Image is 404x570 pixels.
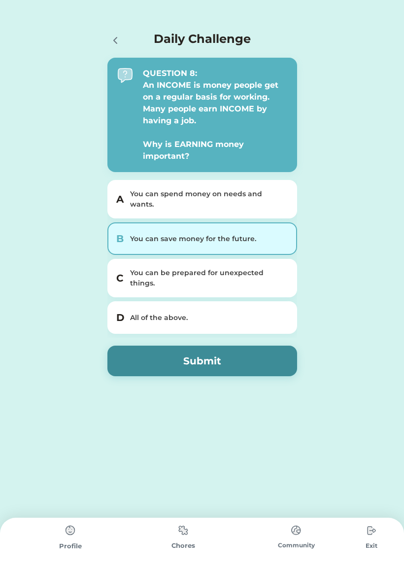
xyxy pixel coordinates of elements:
[173,521,193,540] img: type%3Dchores%2C%20state%3Ddefault.svg
[130,268,286,288] div: You can be prepared for unexpected things.
[362,521,381,540] img: type%3Dchores%2C%20state%3Ddefault.svg
[116,231,124,246] h5: B
[240,541,353,550] div: Community
[14,541,127,551] div: Profile
[353,541,390,550] div: Exit
[61,521,80,540] img: type%3Dchores%2C%20state%3Ddefault.svg
[154,30,251,48] h4: Daily Challenge
[143,68,287,162] div: QUESTION 8: An INCOME is money people get on a regular basis for working. Many people earn INCOME...
[286,521,306,540] img: type%3Dchores%2C%20state%3Ddefault.svg
[117,68,133,83] img: interface-help-question-message--bubble-help-mark-message-query-question-speech.svg
[127,541,239,551] div: Chores
[107,346,297,376] button: Submit
[130,313,286,323] div: All of the above.
[116,271,124,285] h5: C
[116,192,124,207] h5: A
[130,234,286,244] div: You can save money for the future.
[130,189,286,210] div: You can spend money on needs and wants.
[116,310,124,325] h5: D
